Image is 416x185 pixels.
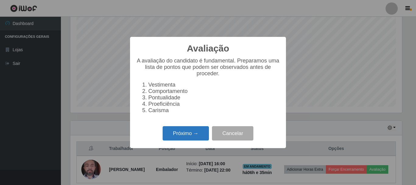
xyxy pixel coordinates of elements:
[148,82,280,88] li: Vestimenta
[212,126,253,141] button: Cancelar
[148,94,280,101] li: Pontualidade
[148,88,280,94] li: Comportamento
[163,126,209,141] button: Próximo →
[187,43,229,54] h2: Avaliação
[148,107,280,114] li: Carisma
[148,101,280,107] li: Proeficiência
[136,58,280,77] p: A avaliação do candidato é fundamental. Preparamos uma lista de pontos que podem ser observados a...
